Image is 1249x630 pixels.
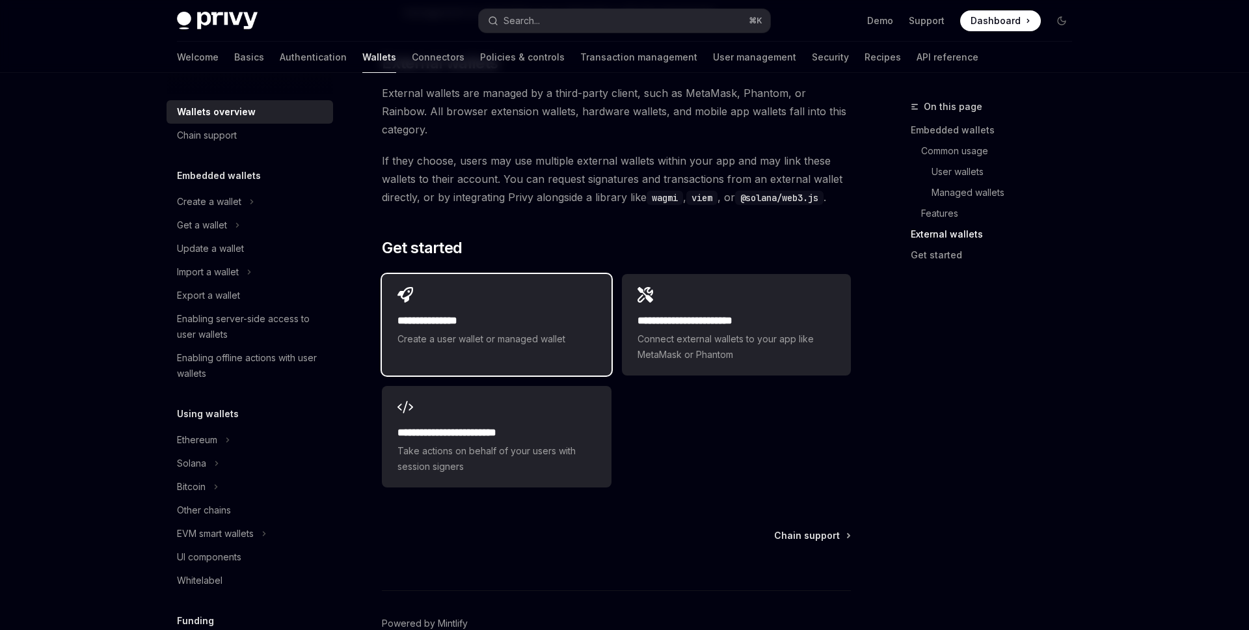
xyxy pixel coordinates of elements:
[960,10,1041,31] a: Dashboard
[713,42,796,73] a: User management
[911,245,1082,266] a: Get started
[1051,10,1072,31] button: Toggle dark mode
[362,42,396,73] a: Wallets
[911,224,1082,245] a: External wallets
[167,346,333,385] a: Enabling offline actions with user wallets
[177,573,222,588] div: Whitelabel
[812,42,849,73] a: Security
[480,42,565,73] a: Policies & controls
[911,203,1082,224] a: Features
[412,42,464,73] a: Connectors
[177,288,240,303] div: Export a wallet
[911,141,1082,161] a: Common usage
[234,42,264,73] a: Basics
[382,84,851,139] span: External wallets are managed by a third-party client, such as MetaMask, Phantom, or Rainbow. All ...
[167,307,333,346] a: Enabling server-side access to user wallets
[911,161,1082,182] a: User wallets
[686,191,718,205] code: viem
[167,190,333,213] button: Toggle Create a wallet section
[167,545,333,569] a: UI components
[280,42,347,73] a: Authentication
[971,14,1021,27] span: Dashboard
[479,9,770,33] button: Open search
[580,42,697,73] a: Transaction management
[167,452,333,475] button: Toggle Solana section
[177,311,325,342] div: Enabling server-side access to user wallets
[177,128,237,143] div: Chain support
[504,13,540,29] div: Search...
[167,428,333,452] button: Toggle Ethereum section
[382,617,468,630] a: Powered by Mintlify
[177,502,231,518] div: Other chains
[382,152,851,206] span: If they choose, users may use multiple external wallets within your app and may link these wallet...
[167,237,333,260] a: Update a wallet
[647,191,683,205] code: wagmi
[911,182,1082,203] a: Managed wallets
[167,213,333,237] button: Toggle Get a wallet section
[735,191,824,205] code: @solana/web3.js
[167,475,333,499] button: Toggle Bitcoin section
[177,432,217,448] div: Ethereum
[774,529,850,542] a: Chain support
[177,217,227,233] div: Get a wallet
[177,406,239,422] h5: Using wallets
[177,549,241,565] div: UI components
[167,499,333,522] a: Other chains
[911,120,1082,141] a: Embedded wallets
[397,331,595,347] span: Create a user wallet or managed wallet
[382,238,462,258] span: Get started
[867,14,893,27] a: Demo
[177,350,325,381] div: Enabling offline actions with user wallets
[177,456,206,471] div: Solana
[167,569,333,592] a: Whitelabel
[177,479,206,495] div: Bitcoin
[177,12,258,30] img: dark logo
[177,241,244,256] div: Update a wallet
[774,529,840,542] span: Chain support
[177,104,256,120] div: Wallets overview
[909,14,945,27] a: Support
[167,100,333,124] a: Wallets overview
[167,522,333,545] button: Toggle EVM smart wallets section
[177,526,254,541] div: EVM smart wallets
[177,42,219,73] a: Welcome
[917,42,978,73] a: API reference
[167,260,333,284] button: Toggle Import a wallet section
[167,124,333,147] a: Chain support
[397,443,595,474] span: Take actions on behalf of your users with session signers
[177,264,239,280] div: Import a wallet
[924,99,982,115] span: On this page
[638,331,835,363] span: Connect external wallets to your app like MetaMask or Phantom
[177,194,241,210] div: Create a wallet
[749,16,762,26] span: ⌘ K
[865,42,901,73] a: Recipes
[167,284,333,307] a: Export a wallet
[177,168,261,184] h5: Embedded wallets
[177,613,214,629] h5: Funding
